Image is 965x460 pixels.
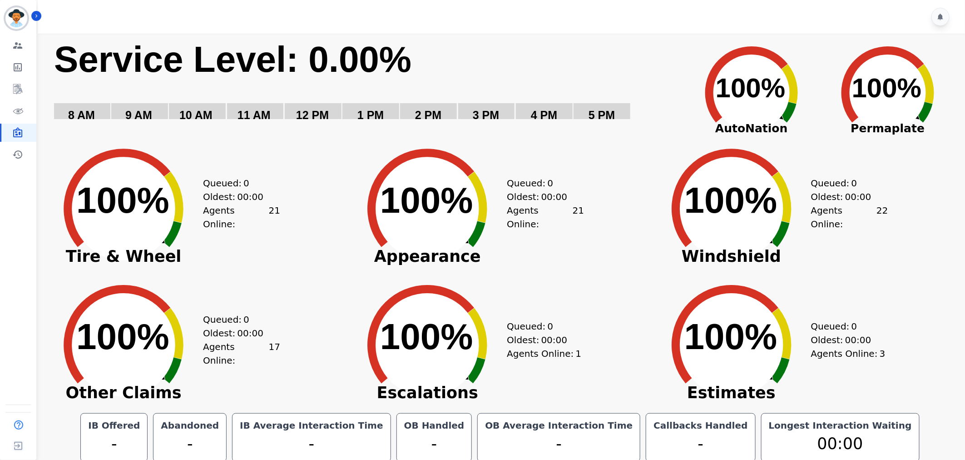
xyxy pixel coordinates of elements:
span: 22 [876,204,888,231]
span: 00:00 [237,326,263,340]
div: Queued: [203,176,271,190]
span: 17 [269,340,280,367]
div: OB Handled [402,419,466,432]
div: Abandoned [159,419,221,432]
text: 12 PM [296,109,329,121]
span: 21 [573,204,584,231]
text: 1 PM [357,109,384,121]
div: 00:00 [767,432,914,456]
div: - [483,432,634,456]
div: Queued: [507,176,575,190]
div: - [238,432,385,456]
text: 9 AM [125,109,152,121]
div: Agents Online: [507,204,584,231]
text: 4 PM [531,109,557,121]
div: - [652,432,749,456]
span: 3 [880,347,886,360]
div: - [402,432,466,456]
span: 1 [576,347,582,360]
span: Windshield [652,252,811,261]
text: 8 AM [68,109,95,121]
span: Tire & Wheel [44,252,203,261]
div: Agents Online: [507,347,584,360]
span: 0 [851,320,857,333]
span: 00:00 [845,190,871,204]
text: 100% [76,316,169,357]
span: 00:00 [541,333,568,347]
div: OB Average Interaction Time [483,419,634,432]
text: 5 PM [589,109,615,121]
span: 00:00 [845,333,871,347]
text: Service Level: 0.00% [54,39,411,80]
span: Permaplate [820,120,956,137]
div: Longest Interaction Waiting [767,419,914,432]
div: Agents Online: [811,347,888,360]
div: Queued: [811,320,879,333]
div: Oldest: [811,333,879,347]
div: Agents Online: [811,204,888,231]
span: 0 [243,313,249,326]
text: 2 PM [415,109,441,121]
text: 10 AM [179,109,213,121]
text: 11 AM [238,109,271,121]
div: Oldest: [203,190,271,204]
text: 100% [684,180,777,220]
span: 00:00 [541,190,568,204]
span: 21 [269,204,280,231]
img: Bordered avatar [5,7,27,29]
span: Other Claims [44,388,203,397]
div: Queued: [203,313,271,326]
text: 100% [852,73,921,103]
span: 0 [851,176,857,190]
span: AutoNation [683,120,820,137]
div: IB Average Interaction Time [238,419,385,432]
div: Oldest: [203,326,271,340]
div: Oldest: [507,190,575,204]
div: - [86,432,142,456]
span: Estimates [652,388,811,397]
div: Oldest: [811,190,879,204]
text: 100% [380,316,473,357]
div: - [159,432,221,456]
span: Appearance [348,252,507,261]
span: Escalations [348,388,507,397]
text: 100% [380,180,473,220]
text: 100% [684,316,777,357]
div: Agents Online: [203,340,280,367]
div: Callbacks Handled [652,419,749,432]
text: 3 PM [473,109,499,121]
span: 00:00 [237,190,263,204]
text: 100% [76,180,169,220]
div: Queued: [507,320,575,333]
svg: Service Level: 0% [53,37,678,135]
div: Oldest: [507,333,575,347]
div: Queued: [811,176,879,190]
span: 0 [243,176,249,190]
div: IB Offered [86,419,142,432]
text: 100% [716,73,785,103]
span: 0 [548,320,554,333]
span: 0 [548,176,554,190]
div: Agents Online: [203,204,280,231]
